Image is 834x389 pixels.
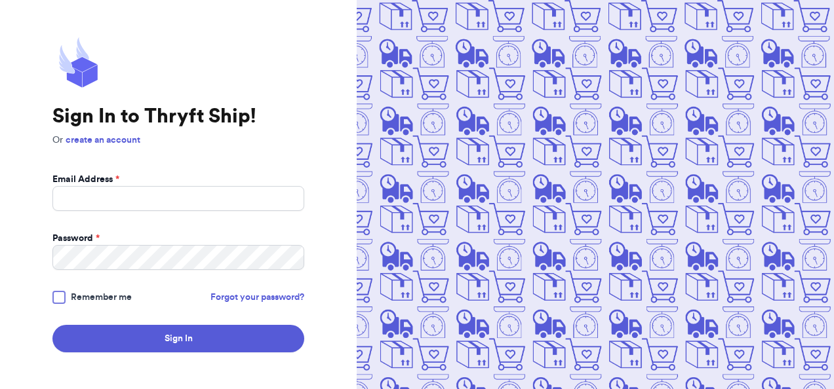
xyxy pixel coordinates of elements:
a: create an account [66,136,140,145]
p: Or [52,134,304,147]
label: Email Address [52,173,119,186]
a: Forgot your password? [210,291,304,304]
label: Password [52,232,100,245]
h1: Sign In to Thryft Ship! [52,105,304,128]
span: Remember me [71,291,132,304]
button: Sign In [52,325,304,352]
